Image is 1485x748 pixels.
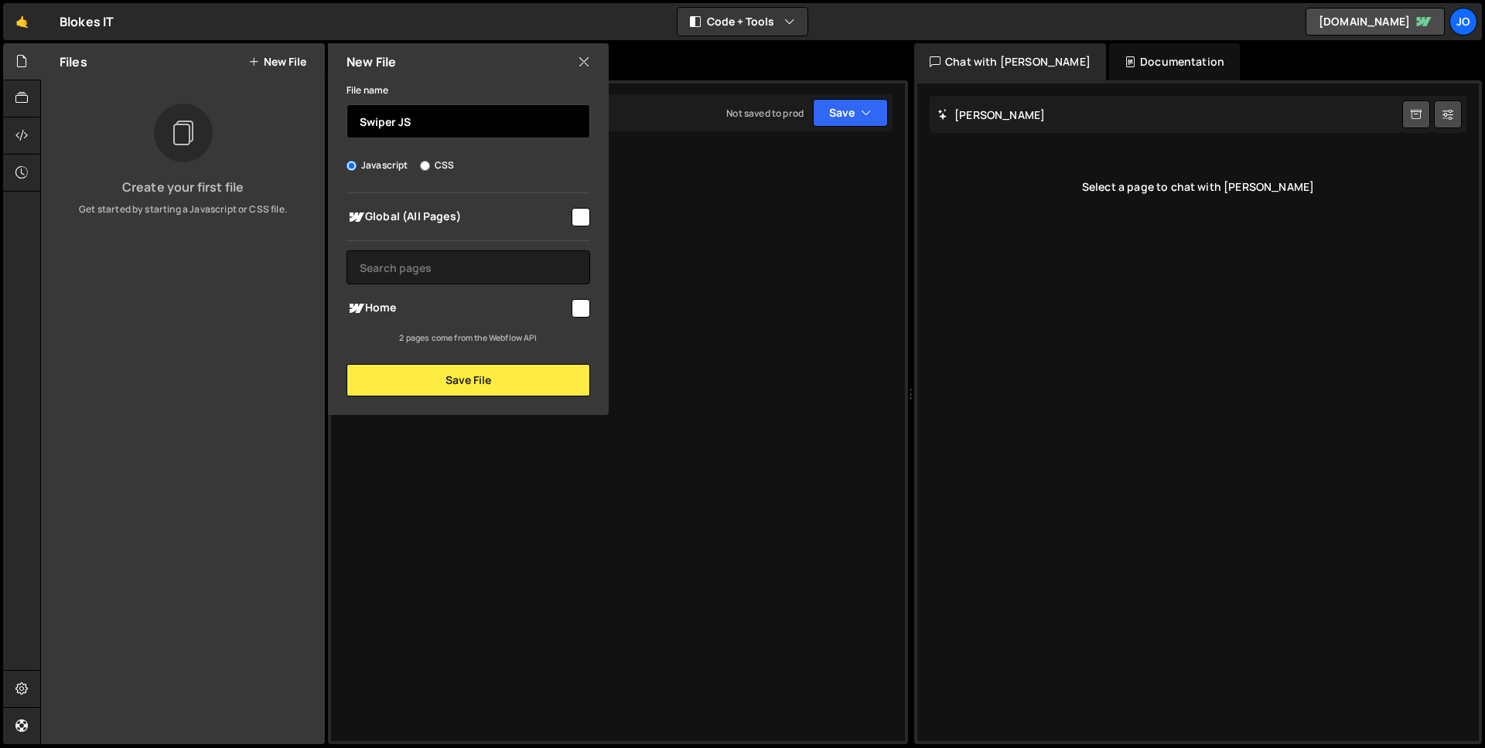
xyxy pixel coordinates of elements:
[346,83,388,98] label: File name
[53,181,312,193] h3: Create your first file
[60,53,87,70] h2: Files
[914,43,1106,80] div: Chat with [PERSON_NAME]
[346,250,590,284] input: Search pages
[346,364,590,396] button: Save File
[726,107,804,120] div: Not saved to prod
[937,107,1045,122] h2: [PERSON_NAME]
[346,161,357,171] input: Javascript
[1449,8,1477,36] a: Jo
[420,161,430,171] input: CSS
[930,156,1466,218] div: Select a page to chat with [PERSON_NAME]
[1109,43,1240,80] div: Documentation
[813,99,888,127] button: Save
[60,12,114,31] div: Blokes IT
[248,56,306,68] button: New File
[399,332,537,343] small: 2 pages come from the Webflow API
[346,158,408,173] label: Javascript
[346,208,569,226] span: Global (All Pages)
[346,104,590,138] input: Name
[346,299,569,318] span: Home
[420,158,454,173] label: CSS
[346,53,396,70] h2: New File
[1306,8,1445,36] a: [DOMAIN_NAME]
[53,202,312,216] p: Get started by starting a Javascript or CSS file.
[3,3,41,40] a: 🤙
[678,8,807,36] button: Code + Tools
